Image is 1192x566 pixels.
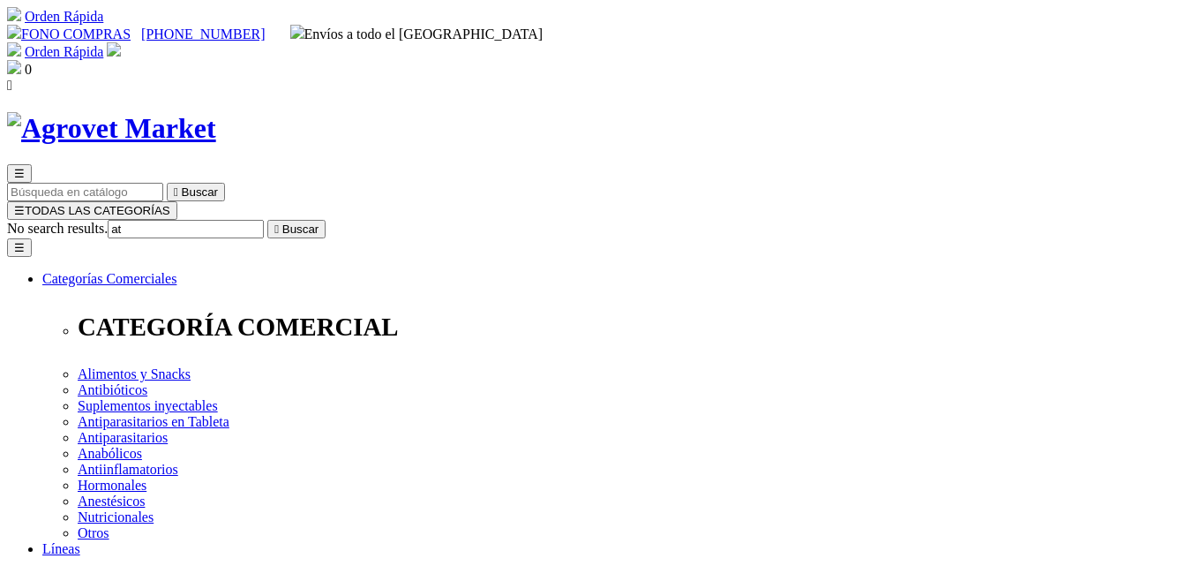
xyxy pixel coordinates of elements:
[7,238,32,257] button: ☰
[290,25,304,39] img: delivery-truck.svg
[14,204,25,217] span: ☰
[7,183,163,201] input: Buscar
[7,42,21,57] img: shopping-cart.svg
[7,60,21,74] img: shopping-bag.svg
[107,42,121,57] img: user.svg
[78,313,1185,342] p: CATEGORÍA COMERCIAL
[25,44,103,59] a: Orden Rápida
[108,220,264,238] input: Buscar
[267,220,326,238] button:  Buscar
[7,7,21,21] img: shopping-cart.svg
[107,44,121,59] a: Acceda a su cuenta de cliente
[14,167,25,180] span: ☰
[25,9,103,24] a: Orden Rápida
[7,112,216,145] img: Agrovet Market
[7,221,108,236] span: No search results.
[174,185,178,199] i: 
[282,223,319,236] span: Buscar
[182,185,218,199] span: Buscar
[274,223,279,236] i: 
[9,374,304,557] iframe: Brevo live chat
[42,271,176,286] a: Categorías Comerciales
[78,366,191,381] a: Alimentos y Snacks
[141,26,265,42] a: [PHONE_NUMBER]
[7,78,12,93] i: 
[7,25,21,39] img: phone.svg
[7,26,131,42] a: FONO COMPRAS
[290,26,544,42] span: Envíos a todo el [GEOGRAPHIC_DATA]
[167,183,225,201] button:  Buscar
[7,164,32,183] button: ☰
[25,62,32,77] span: 0
[7,201,177,220] button: ☰TODAS LAS CATEGORÍAS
